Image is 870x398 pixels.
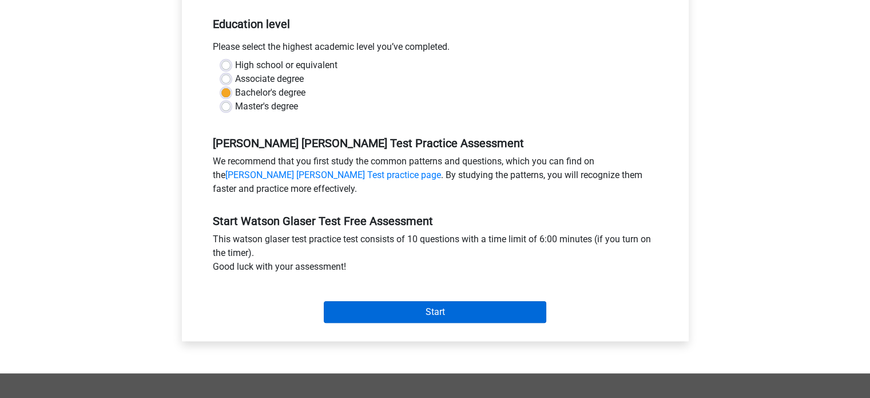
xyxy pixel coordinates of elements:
div: We recommend that you first study the common patterns and questions, which you can find on the . ... [204,155,666,200]
h5: Education level [213,13,658,36]
input: Start [324,301,546,323]
h5: Start Watson Glaser Test Free Assessment [213,214,658,228]
label: Master's degree [235,100,298,113]
label: Bachelor's degree [235,86,305,100]
div: Please select the highest academic level you’ve completed. [204,40,666,58]
div: This watson glaser test practice test consists of 10 questions with a time limit of 6:00 minutes ... [204,233,666,278]
label: Associate degree [235,72,304,86]
h5: [PERSON_NAME] [PERSON_NAME] Test Practice Assessment [213,136,658,150]
a: [PERSON_NAME] [PERSON_NAME] Test practice page [225,170,441,180]
label: High school or equivalent [235,58,337,72]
